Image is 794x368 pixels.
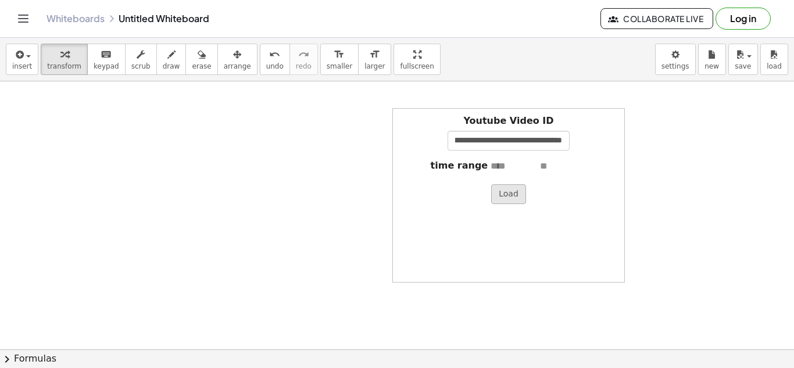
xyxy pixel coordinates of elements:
[369,48,380,62] i: format_size
[41,44,88,75] button: transform
[12,62,32,70] span: insert
[192,62,211,70] span: erase
[269,48,280,62] i: undo
[156,44,187,75] button: draw
[661,62,689,70] span: settings
[655,44,696,75] button: settings
[217,44,257,75] button: arrange
[14,9,33,28] button: Toggle navigation
[224,62,251,70] span: arrange
[125,44,157,75] button: scrub
[364,62,385,70] span: larger
[101,48,112,62] i: keyboard
[394,44,440,75] button: fullscreen
[47,62,81,70] span: transform
[320,44,359,75] button: format_sizesmaller
[298,48,309,62] i: redo
[735,62,751,70] span: save
[600,8,713,29] button: Collaborate Live
[47,13,105,24] a: Whiteboards
[94,62,119,70] span: keypad
[334,48,345,62] i: format_size
[698,44,726,75] button: new
[610,13,703,24] span: Collaborate Live
[163,62,180,70] span: draw
[767,62,782,70] span: load
[463,115,553,128] label: Youtube Video ID
[260,44,290,75] button: undoundo
[80,108,313,283] iframe: Cop Shoots Fleeing Suspect IN THE BACK!
[131,62,151,70] span: scrub
[760,44,788,75] button: load
[716,8,771,30] button: Log in
[87,44,126,75] button: keyboardkeypad
[728,44,758,75] button: save
[289,44,318,75] button: redoredo
[6,44,38,75] button: insert
[327,62,352,70] span: smaller
[431,159,488,173] label: time range
[185,44,217,75] button: erase
[400,62,434,70] span: fullscreen
[266,62,284,70] span: undo
[296,62,312,70] span: redo
[358,44,391,75] button: format_sizelarger
[491,184,526,204] button: Load
[704,62,719,70] span: new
